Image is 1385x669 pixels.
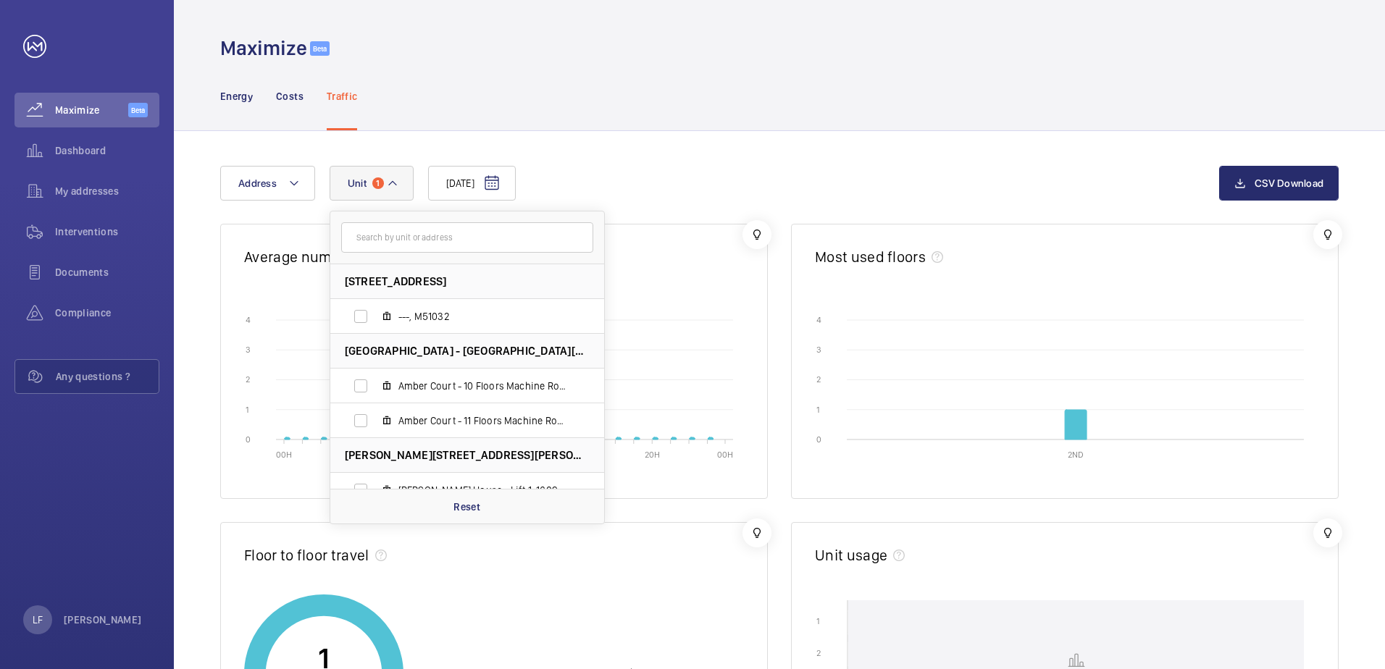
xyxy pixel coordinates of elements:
span: [PERSON_NAME][STREET_ADDRESS][PERSON_NAME] [345,447,590,463]
text: 4 [246,314,251,324]
span: [GEOGRAPHIC_DATA] - [GEOGRAPHIC_DATA][STREET_ADDRESS] [345,343,590,358]
text: 1 [816,404,820,414]
h2: Average number trips by hour [244,248,443,266]
text: 4 [816,314,821,324]
text: 2ND [1068,450,1084,460]
text: 0 [246,434,251,444]
button: Address [220,166,315,201]
h1: Maximize [220,35,307,62]
p: LF [33,613,43,627]
button: Unit1 [330,166,414,201]
span: Interventions [55,224,159,239]
h2: Floor to floor travel [244,546,369,564]
span: [PERSON_NAME] House - Lift 1, 16099481 [398,483,566,497]
p: Energy [220,89,253,104]
p: Reset [453,500,480,514]
path: 21H [671,437,677,439]
h2: Most used floors [815,248,926,266]
span: Amber Court - 11 Floors Machine Roomless, M10021 [398,413,566,428]
span: Documents [55,265,159,279]
span: Beta [310,41,330,56]
text: 2 [246,374,250,384]
input: Search by unit or address [341,222,593,253]
path: 02H [322,437,327,439]
span: Any questions ? [56,369,159,384]
path: 22H [690,437,695,439]
path: 19H [635,437,640,439]
text: 3 [816,345,821,355]
span: Maximize [55,103,128,117]
text: 2 [816,374,821,384]
path: 20H [653,437,658,439]
text: 3 [246,345,251,355]
span: Address [238,177,277,189]
text: 00H [717,450,733,460]
p: Costs [276,89,304,104]
span: Unit [348,177,367,189]
text: 1 [816,616,820,626]
span: ---, M51032 [398,309,566,324]
span: 1 [372,177,384,189]
path: 2ND 1 [1065,410,1087,439]
span: Compliance [55,306,159,320]
text: 2 [816,648,821,658]
path: 18H [616,437,621,439]
text: 0 [816,434,821,444]
button: [DATE] [428,166,516,201]
span: My addresses [55,184,159,198]
span: [STREET_ADDRESS] [345,274,447,289]
path: 01H [303,437,308,439]
text: 1 [246,404,249,414]
p: [PERSON_NAME] [64,613,142,627]
h2: Unit usage [815,546,887,564]
span: [DATE] [446,176,474,190]
span: CSV Download [1255,177,1323,189]
button: CSV Download [1219,166,1339,201]
span: Dashboard [55,143,159,158]
span: Beta [128,103,148,117]
p: Traffic [327,89,357,104]
text: 20H [645,450,660,460]
path: 23H [708,437,713,439]
text: 00H [276,450,292,460]
span: Amber Court - 10 Floors Machine Roomless, M10020 [398,379,566,393]
path: 00H [285,437,290,439]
